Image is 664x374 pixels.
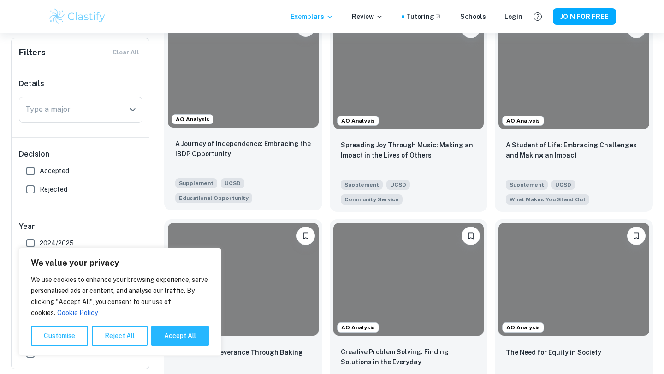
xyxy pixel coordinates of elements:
p: We use cookies to enhance your browsing experience, serve personalised ads or content, and analys... [31,274,209,318]
a: AO AnalysisPlease log in to bookmark exemplarsA Student of Life: Embracing Challenges and Making ... [495,12,653,212]
img: Clastify logo [48,7,107,26]
a: Login [504,12,522,22]
span: Supplement [506,180,548,190]
h6: Decision [19,149,142,160]
span: AO Analysis [338,117,379,125]
span: 2024/2025 [40,238,74,248]
a: AO AnalysisPlease log in to bookmark exemplarsSpreading Joy Through Music: Making an Impact in th... [330,12,488,212]
span: UCSD [221,178,244,188]
div: We value your privacy [18,248,221,356]
span: Supplement [175,178,217,188]
span: Rejected [40,184,67,194]
span: Accepted [40,166,69,176]
span: What have you done to make your school or your community a better place? [341,193,403,205]
a: Schools [460,12,486,22]
span: UCSD [551,180,575,190]
span: AO Analysis [338,323,379,332]
p: We value your privacy [31,257,209,269]
p: A Student of Life: Embracing Challenges and Making an Impact [506,140,642,160]
span: UCSD [386,180,410,190]
span: Describe how you have taken advantage of a significant educational opportunity or worked to overc... [175,192,252,203]
span: Beyond what has already been shared in your application, what do you believe makes you a strong c... [506,193,589,205]
button: JOIN FOR FREE [553,8,616,25]
p: The Need for Equity in Society [506,347,601,357]
p: Spreading Joy Through Music: Making an Impact in the Lives of Others [341,140,477,160]
span: Educational Opportunity [179,194,249,202]
button: Reject All [92,326,148,346]
h6: Filters [19,46,46,59]
p: Creative Problem Solving: Finding Solutions in the Everyday [341,347,477,367]
button: Help and Feedback [530,9,545,24]
span: What Makes You Stand Out [510,195,586,204]
span: AO Analysis [503,117,544,125]
p: A Journey of Independence: Embracing the IBDP Opportunity [175,139,311,159]
h6: Year [19,221,142,232]
button: Open [126,103,139,116]
h6: Details [19,78,142,89]
p: Learning Perseverance Through Baking [175,347,303,357]
button: Accept All [151,326,209,346]
button: Please log in to bookmark exemplars [296,227,315,245]
button: Customise [31,326,88,346]
p: Exemplars [290,12,333,22]
a: Tutoring [406,12,442,22]
span: Community Service [344,195,399,204]
span: AO Analysis [172,115,213,123]
a: AO AnalysisPlease log in to bookmark exemplarsA Journey of Independence: Embracing the IBDP Oppor... [164,12,322,212]
span: AO Analysis [503,323,544,332]
p: Review [352,12,383,22]
button: Please log in to bookmark exemplars [627,227,646,245]
button: Please log in to bookmark exemplars [462,227,480,245]
a: Cookie Policy [57,309,98,317]
span: Supplement [341,180,383,190]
